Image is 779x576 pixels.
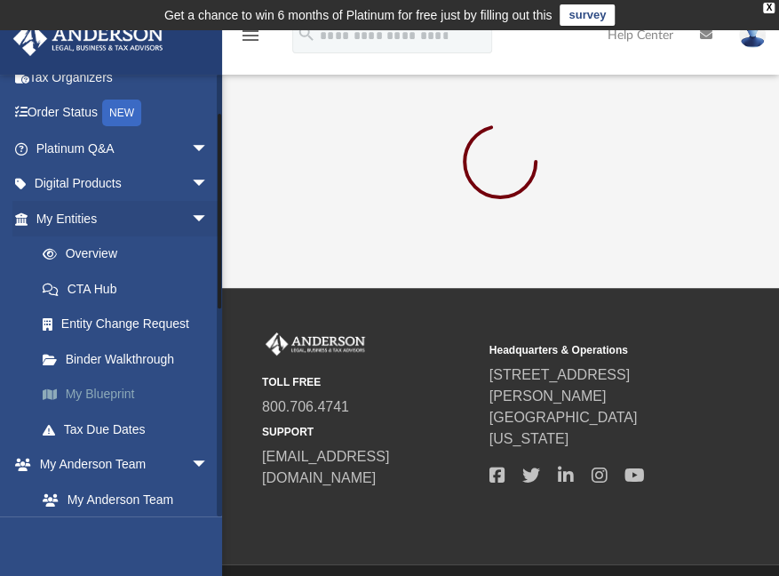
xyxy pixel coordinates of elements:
div: NEW [102,100,141,126]
a: Platinum Q&Aarrow_drop_down [12,131,235,166]
small: TOLL FREE [262,374,477,390]
a: Tax Organizers [12,60,235,95]
a: Overview [25,236,235,272]
a: My Blueprint [25,377,235,412]
a: Tax Due Dates [25,412,235,447]
div: Get a chance to win 6 months of Platinum for free just by filling out this [164,4,552,26]
i: menu [240,25,261,46]
img: User Pic [739,22,766,48]
a: Entity Change Request [25,307,235,342]
a: [GEOGRAPHIC_DATA][US_STATE] [489,410,638,446]
a: My Entitiesarrow_drop_down [12,201,235,236]
span: arrow_drop_down [191,131,227,167]
a: survey [560,4,615,26]
img: Anderson Advisors Platinum Portal [262,332,369,356]
a: 800.706.4741 [262,399,349,414]
img: Anderson Advisors Platinum Portal [8,21,169,56]
a: [EMAIL_ADDRESS][DOMAIN_NAME] [262,449,389,485]
a: Digital Productsarrow_drop_down [12,166,235,202]
a: Binder Walkthrough [25,341,235,377]
a: Order StatusNEW [12,95,235,132]
span: arrow_drop_down [191,447,227,484]
span: arrow_drop_down [191,166,227,203]
a: My Anderson Teamarrow_drop_down [12,447,227,483]
div: close [763,3,775,13]
i: search [297,24,316,44]
span: arrow_drop_down [191,201,227,237]
a: CTA Hub [25,271,235,307]
small: SUPPORT [262,424,477,440]
a: menu [240,34,261,46]
a: [STREET_ADDRESS][PERSON_NAME] [489,367,630,404]
small: Headquarters & Operations [489,342,704,358]
a: My Anderson Team [25,482,218,517]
